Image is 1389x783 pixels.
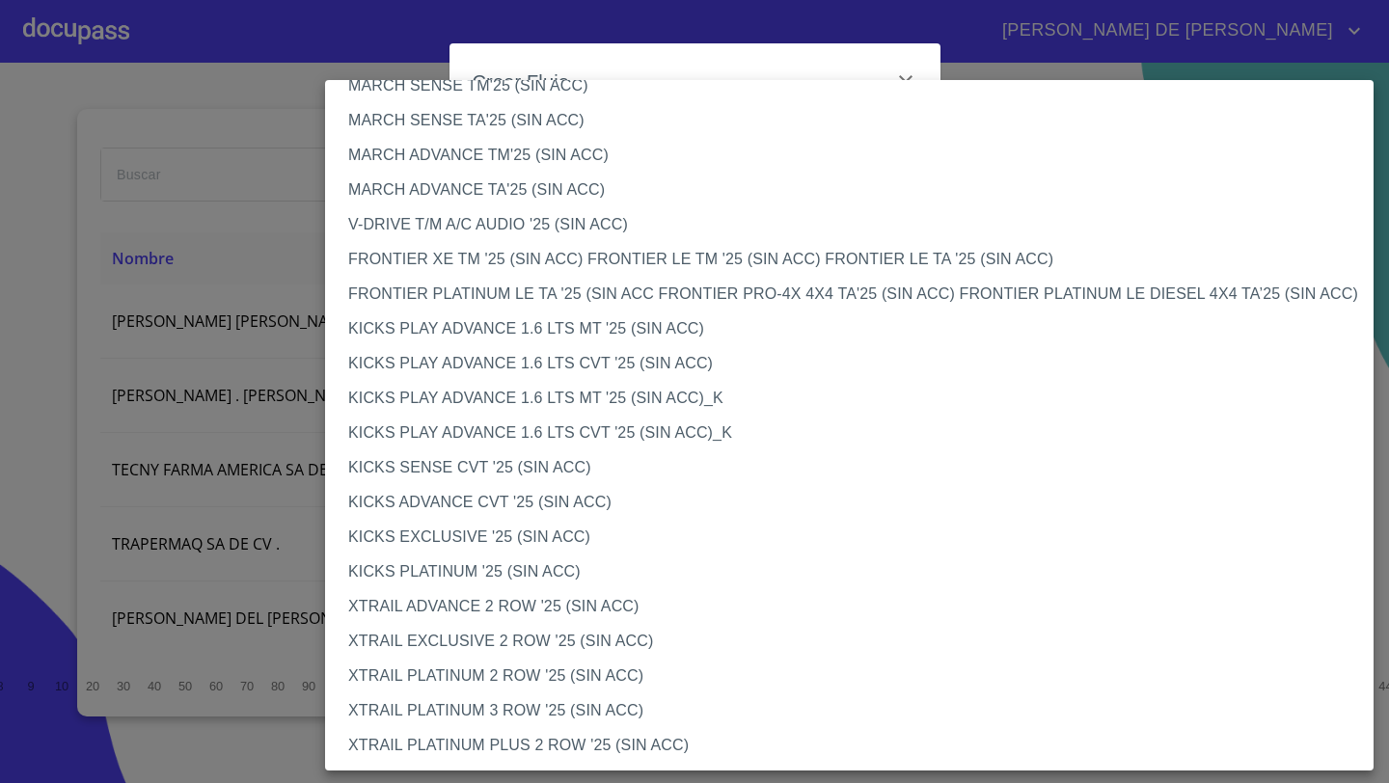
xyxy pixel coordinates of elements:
li: FRONTIER PLATINUM LE TA '25 (SIN ACC FRONTIER PRO-4X 4X4 TA'25 (SIN ACC) FRONTIER PLATINUM LE DIE... [325,277,1374,311]
li: KICKS ADVANCE CVT '25 (SIN ACC) [325,485,1374,520]
li: MARCH ADVANCE TA'25 (SIN ACC) [325,173,1374,207]
li: KICKS EXCLUSIVE '25 (SIN ACC) [325,520,1374,554]
li: KICKS PLAY ADVANCE 1.6 LTS CVT '25 (SIN ACC) [325,346,1374,381]
li: XTRAIL PLATINUM 2 ROW '25 (SIN ACC) [325,659,1374,693]
li: KICKS PLATINUM '25 (SIN ACC) [325,554,1374,589]
li: FRONTIER XE TM '25 (SIN ACC) FRONTIER LE TM '25 (SIN ACC) FRONTIER LE TA '25 (SIN ACC) [325,242,1374,277]
li: V-DRIVE T/M A/C AUDIO '25 (SIN ACC) [325,207,1374,242]
li: MARCH SENSE TM'25 (SIN ACC) [325,68,1374,103]
li: XTRAIL PLATINUM 3 ROW '25 (SIN ACC) [325,693,1374,728]
li: XTRAIL ADVANCE 2 ROW '25 (SIN ACC) [325,589,1374,624]
li: XTRAIL PLATINUM PLUS 2 ROW '25 (SIN ACC) [325,728,1374,763]
li: MARCH SENSE TA'25 (SIN ACC) [325,103,1374,138]
li: KICKS SENSE CVT '25 (SIN ACC) [325,450,1374,485]
li: KICKS PLAY ADVANCE 1.6 LTS CVT '25 (SIN ACC)_K [325,416,1374,450]
li: XTRAIL EXCLUSIVE 2 ROW '25 (SIN ACC) [325,624,1374,659]
li: MARCH ADVANCE TM'25 (SIN ACC) [325,138,1374,173]
li: KICKS PLAY ADVANCE 1.6 LTS MT '25 (SIN ACC)_K [325,381,1374,416]
li: KICKS PLAY ADVANCE 1.6 LTS MT '25 (SIN ACC) [325,311,1374,346]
